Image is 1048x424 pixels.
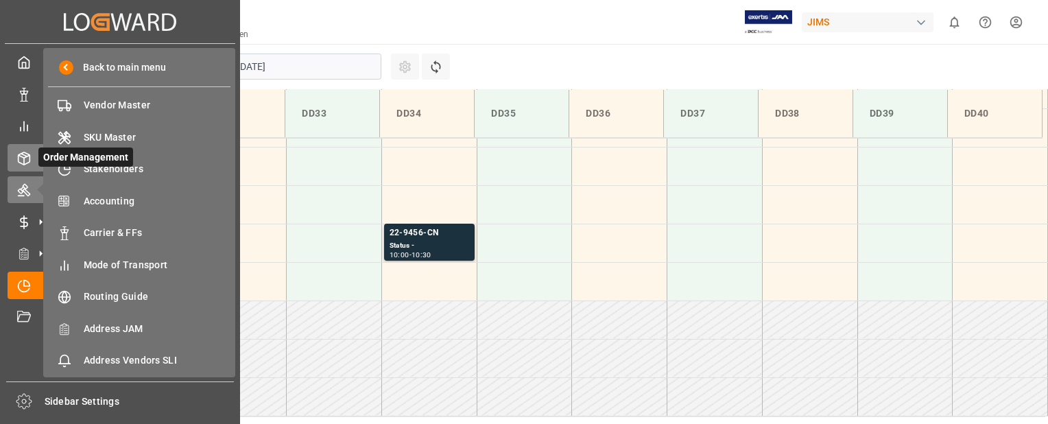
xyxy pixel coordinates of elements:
[970,7,1001,38] button: Help Center
[8,272,233,298] a: Timeslot Management V2
[84,353,231,368] span: Address Vendors SLI
[229,54,381,80] input: DD.MM.YYYY
[959,101,1031,126] div: DD40
[84,226,231,240] span: Carrier & FFs
[390,252,409,258] div: 10:00
[391,101,463,126] div: DD34
[802,12,933,32] div: JIMS
[390,240,469,252] div: Status -
[73,60,166,75] span: Back to main menu
[390,226,469,240] div: 22-9456-CN
[864,101,936,126] div: DD39
[48,123,230,150] a: SKU Master
[48,92,230,119] a: Vendor Master
[8,80,233,107] a: Data Management
[802,9,939,35] button: JIMS
[48,156,230,182] a: Stakeholders
[84,98,231,113] span: Vendor Master
[296,101,368,126] div: DD33
[84,130,231,145] span: SKU Master
[8,49,233,75] a: My Cockpit
[48,187,230,214] a: Accounting
[939,7,970,38] button: show 0 new notifications
[45,394,235,409] span: Sidebar Settings
[745,10,792,34] img: Exertis%20JAM%20-%20Email%20Logo.jpg_1722504956.jpg
[48,283,230,310] a: Routing Guide
[84,322,231,336] span: Address JAM
[8,113,233,139] a: My Reports
[48,251,230,278] a: Mode of Transport
[84,258,231,272] span: Mode of Transport
[84,194,231,209] span: Accounting
[48,220,230,246] a: Carrier & FFs
[48,315,230,342] a: Address JAM
[409,252,412,258] div: -
[580,101,652,126] div: DD36
[84,290,231,304] span: Routing Guide
[770,101,842,126] div: DD38
[48,347,230,374] a: Address Vendors SLI
[84,162,231,176] span: Stakeholders
[486,101,558,126] div: DD35
[412,252,431,258] div: 10:30
[675,101,747,126] div: DD37
[38,148,133,167] span: Order Management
